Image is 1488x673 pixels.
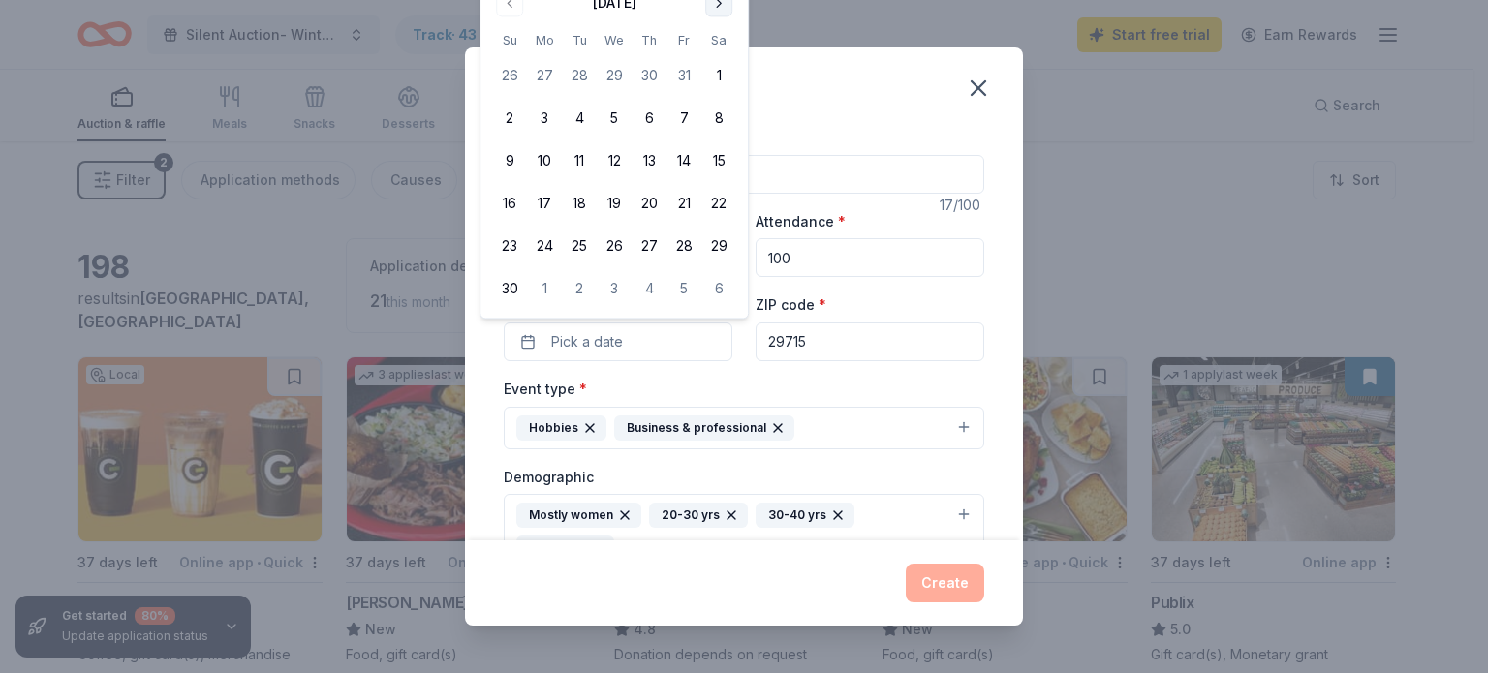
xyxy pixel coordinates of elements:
button: 26 [492,59,527,94]
button: 6 [701,272,736,307]
button: 21 [666,187,701,222]
button: 22 [701,187,736,222]
button: 3 [597,272,632,307]
button: 8 [701,102,736,137]
button: 23 [492,229,527,264]
button: 27 [632,229,666,264]
button: 11 [562,144,597,179]
button: 5 [597,102,632,137]
label: Event type [504,380,587,399]
button: 6 [632,102,666,137]
button: 29 [597,59,632,94]
button: 9 [492,144,527,179]
button: 2 [562,272,597,307]
div: 40-50 yrs [516,535,614,561]
th: Sunday [492,30,527,50]
button: 18 [562,187,597,222]
button: 28 [666,229,701,264]
button: 24 [527,229,562,264]
button: HobbiesBusiness & professional [504,407,984,449]
button: 16 [492,187,527,222]
button: 31 [666,59,701,94]
label: ZIP code [756,295,826,315]
button: 1 [527,272,562,307]
button: 4 [632,272,666,307]
span: Pick a date [551,330,623,353]
button: 28 [562,59,597,94]
th: Tuesday [562,30,597,50]
th: Thursday [632,30,666,50]
input: 20 [756,238,984,277]
button: 4 [562,102,597,137]
button: 29 [701,229,736,264]
div: Business & professional [614,415,794,441]
button: 7 [666,102,701,137]
button: 12 [597,144,632,179]
button: 5 [666,272,701,307]
button: 27 [527,59,562,94]
button: 1 [701,59,736,94]
th: Saturday [701,30,736,50]
div: 30-40 yrs [756,503,854,528]
th: Monday [527,30,562,50]
button: Pick a date [504,322,732,361]
button: 26 [597,229,632,264]
button: 3 [527,102,562,137]
th: Wednesday [597,30,632,50]
div: Hobbies [516,415,606,441]
button: 10 [527,144,562,179]
button: 13 [632,144,666,179]
button: 14 [666,144,701,179]
button: 17 [527,187,562,222]
div: Mostly women [516,503,641,528]
button: Mostly women20-30 yrs30-40 yrs40-50 yrs [504,494,984,569]
button: 30 [632,59,666,94]
button: 25 [562,229,597,264]
button: 30 [492,272,527,307]
label: Demographic [504,468,594,487]
th: Friday [666,30,701,50]
div: 17 /100 [940,194,984,217]
button: 19 [597,187,632,222]
button: 15 [701,144,736,179]
label: Attendance [756,212,846,231]
button: 2 [492,102,527,137]
div: 20-30 yrs [649,503,748,528]
button: 20 [632,187,666,222]
input: 12345 (U.S. only) [756,322,984,361]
